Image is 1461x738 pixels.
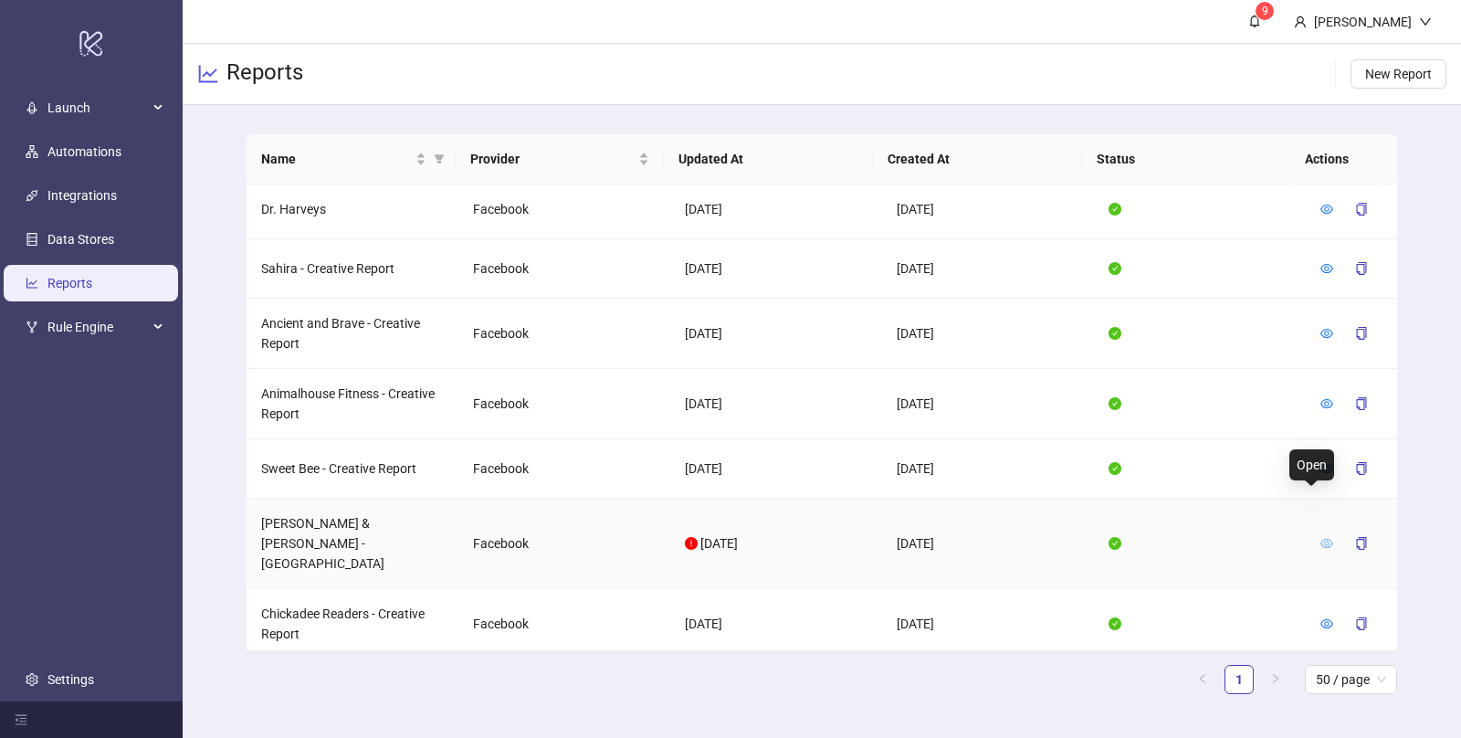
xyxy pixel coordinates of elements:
[1355,397,1368,410] span: copy
[1261,665,1290,694] button: right
[1340,609,1382,638] button: copy
[1355,203,1368,216] span: copy
[247,239,458,299] td: Sahira - Creative Report
[1340,319,1382,348] button: copy
[1320,537,1333,550] span: eye
[1305,665,1397,694] div: Page Size
[882,499,1094,589] td: [DATE]
[261,149,412,169] span: Name
[664,134,873,184] th: Updated At
[1109,203,1121,216] span: check-circle
[1290,134,1382,184] th: Actions
[882,589,1094,659] td: [DATE]
[47,232,114,247] a: Data Stores
[247,180,458,239] td: Dr. Harveys
[15,713,27,726] span: menu-fold
[226,58,303,90] h3: Reports
[1109,327,1121,340] span: check-circle
[670,439,882,499] td: [DATE]
[670,180,882,239] td: [DATE]
[700,536,738,551] span: [DATE]
[26,101,38,114] span: rocket
[458,499,670,589] td: Facebook
[1320,617,1333,630] span: eye
[1109,262,1121,275] span: check-circle
[470,149,636,169] span: Provider
[47,188,117,203] a: Integrations
[430,145,448,173] span: filter
[882,299,1094,369] td: [DATE]
[1262,5,1268,17] span: 9
[247,299,458,369] td: Ancient and Brave - Creative Report
[1248,15,1261,27] span: bell
[47,90,148,126] span: Launch
[1340,454,1382,483] button: copy
[1109,462,1121,475] span: check-circle
[458,369,670,439] td: Facebook
[1351,59,1446,89] button: New Report
[1188,665,1217,694] button: left
[47,309,148,345] span: Rule Engine
[458,439,670,499] td: Facebook
[1197,673,1208,684] span: left
[1256,2,1274,20] sup: 9
[1109,397,1121,410] span: check-circle
[1320,327,1333,340] span: eye
[1355,537,1368,550] span: copy
[26,321,38,333] span: fork
[247,439,458,499] td: Sweet Bee - Creative Report
[1307,12,1419,32] div: [PERSON_NAME]
[456,134,665,184] th: Provider
[670,239,882,299] td: [DATE]
[1109,617,1121,630] span: check-circle
[247,499,458,589] td: [PERSON_NAME] & [PERSON_NAME] - [GEOGRAPHIC_DATA]
[1419,16,1432,28] span: down
[458,239,670,299] td: Facebook
[685,537,698,550] span: exclamation-circle
[1270,673,1281,684] span: right
[1320,396,1333,411] a: eye
[1365,67,1432,81] span: New Report
[47,276,92,290] a: Reports
[1340,254,1382,283] button: copy
[1225,665,1254,694] li: 1
[1109,537,1121,550] span: check-circle
[1294,16,1307,28] span: user
[1316,666,1386,693] span: 50 / page
[47,672,94,687] a: Settings
[247,369,458,439] td: Animalhouse Fitness - Creative Report
[1320,326,1333,341] a: eye
[458,180,670,239] td: Facebook
[1289,449,1334,480] div: Open
[1320,262,1333,275] span: eye
[47,144,121,159] a: Automations
[1355,327,1368,340] span: copy
[1320,536,1333,551] a: eye
[882,180,1094,239] td: [DATE]
[458,589,670,659] td: Facebook
[1340,529,1382,558] button: copy
[1261,665,1290,694] li: Next Page
[247,589,458,659] td: Chickadee Readers - Creative Report
[1340,195,1382,224] button: copy
[1188,665,1217,694] li: Previous Page
[1082,134,1291,184] th: Status
[882,239,1094,299] td: [DATE]
[1320,397,1333,410] span: eye
[670,299,882,369] td: [DATE]
[1355,262,1368,275] span: copy
[247,134,456,184] th: Name
[1320,617,1333,631] a: eye
[1225,666,1253,693] a: 1
[197,63,219,85] span: line-chart
[670,589,882,659] td: [DATE]
[458,299,670,369] td: Facebook
[1355,617,1368,630] span: copy
[882,439,1094,499] td: [DATE]
[1355,462,1368,475] span: copy
[1320,202,1333,216] a: eye
[1320,261,1333,276] a: eye
[873,134,1082,184] th: Created At
[1340,389,1382,418] button: copy
[670,369,882,439] td: [DATE]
